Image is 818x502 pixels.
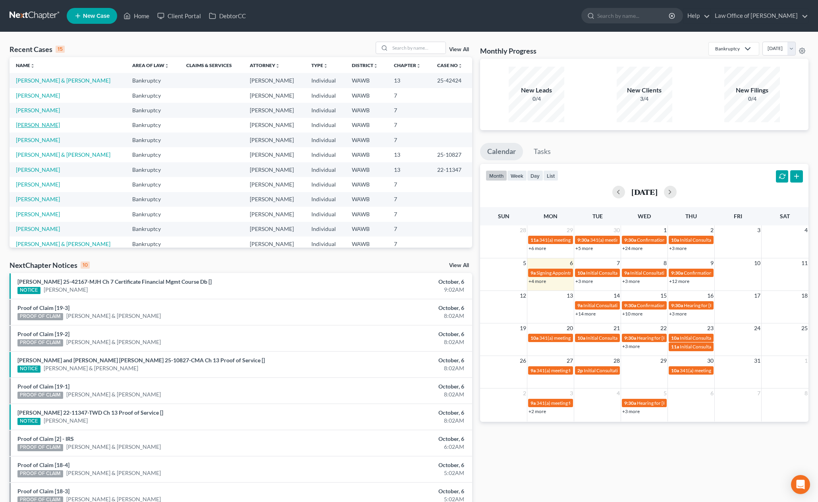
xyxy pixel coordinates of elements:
td: WAWB [345,88,388,103]
span: 2 [710,225,714,235]
td: Individual [305,133,345,147]
span: 31 [753,356,761,365]
td: WAWB [345,162,388,177]
span: 9:30a [624,302,636,308]
td: Individual [305,237,345,251]
a: Home [120,9,153,23]
a: [PERSON_NAME] & [PERSON_NAME] [66,338,161,346]
i: unfold_more [323,63,328,68]
span: 10 [753,258,761,268]
td: WAWB [345,133,388,147]
span: Initial Consultation Appointment [586,270,654,276]
a: Chapterunfold_more [394,62,421,68]
a: Districtunfold_more [352,62,378,68]
a: [PERSON_NAME] 25-42167-MJH Ch 7 Certificate Financial Mgmt Course Db [] [17,278,212,285]
span: 8 [804,389,808,398]
span: 24 [753,323,761,333]
td: Bankruptcy [126,147,180,162]
span: 9:30a [577,237,589,243]
a: +10 more [622,311,642,317]
a: [PERSON_NAME] & [PERSON_NAME] [66,390,161,398]
span: 341(a) meeting for [PERSON_NAME] & [PERSON_NAME] [680,367,799,373]
span: 10a [531,335,538,341]
td: [PERSON_NAME] [243,207,305,221]
span: 13 [566,291,574,300]
span: 5 [522,258,527,268]
div: 15 [56,46,65,53]
span: 30 [706,356,714,365]
td: 7 [388,133,431,147]
a: +6 more [529,245,546,251]
a: +3 more [622,408,640,414]
a: DebtorCC [205,9,250,23]
div: PROOF OF CLAIM [17,392,63,399]
div: 8:02AM [321,364,465,372]
span: 9:30a [624,335,636,341]
a: [PERSON_NAME] [16,137,60,143]
td: WAWB [345,73,388,88]
div: Open Intercom Messenger [791,475,810,494]
span: 341(a) meeting for [PERSON_NAME] [536,400,613,406]
a: +5 more [575,245,593,251]
i: unfold_more [373,63,378,68]
span: 3 [756,225,761,235]
div: Bankruptcy [715,45,740,52]
td: 13 [388,162,431,177]
th: Claims & Services [180,57,243,73]
span: 29 [566,225,574,235]
div: October, 6 [321,356,465,364]
span: 29 [660,356,668,365]
span: Confirmation hearing for [PERSON_NAME] & [PERSON_NAME] [637,237,769,243]
a: +12 more [669,278,689,284]
span: Hearing for [PERSON_NAME] & [PERSON_NAME] [637,335,741,341]
span: 4 [804,225,808,235]
span: 4 [616,389,621,398]
span: Mon [544,213,558,219]
div: New Clients [617,86,672,95]
td: Bankruptcy [126,237,180,251]
div: October, 6 [321,487,465,495]
a: [PERSON_NAME] 22-11347-TWD Ch 13 Proof of Service [] [17,409,163,416]
a: [PERSON_NAME] [16,107,60,113]
span: 9a [531,400,536,406]
a: View All [449,47,469,52]
span: 3 [569,389,574,398]
button: week [507,170,527,181]
td: Individual [305,73,345,88]
a: +14 more [575,311,596,317]
span: 9a [577,302,583,308]
h3: Monthly Progress [480,46,536,56]
span: 12 [519,291,527,300]
div: 9:02AM [321,286,465,294]
a: Proof of Claim [19-2] [17,331,69,337]
span: 16 [706,291,714,300]
td: [PERSON_NAME] [243,88,305,103]
a: Help [683,9,710,23]
td: WAWB [345,237,388,251]
span: Wed [638,213,651,219]
span: 9a [531,367,536,373]
div: PROOF OF CLAIM [17,444,63,451]
span: 30 [613,225,621,235]
i: unfold_more [416,63,421,68]
input: Search by name... [597,8,670,23]
span: 341(a) meeting for [PERSON_NAME] & [PERSON_NAME] [539,335,658,341]
a: [PERSON_NAME] & [PERSON_NAME] [66,312,161,320]
td: Individual [305,162,345,177]
span: Hearing for [PERSON_NAME] & [PERSON_NAME] [637,400,741,406]
span: 23 [706,323,714,333]
span: Hearing for [PERSON_NAME] [684,302,746,308]
div: PROOF OF CLAIM [17,339,63,346]
div: October, 6 [321,278,465,286]
span: 28 [519,225,527,235]
a: Proof of Claim [2] - IRS [17,435,74,442]
a: Area of Lawunfold_more [132,62,169,68]
span: 15 [660,291,668,300]
span: 14 [613,291,621,300]
a: +24 more [622,245,642,251]
td: 7 [388,88,431,103]
td: WAWB [345,222,388,237]
span: 9a [624,270,629,276]
td: 22-11347 [431,162,472,177]
i: unfold_more [30,63,35,68]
